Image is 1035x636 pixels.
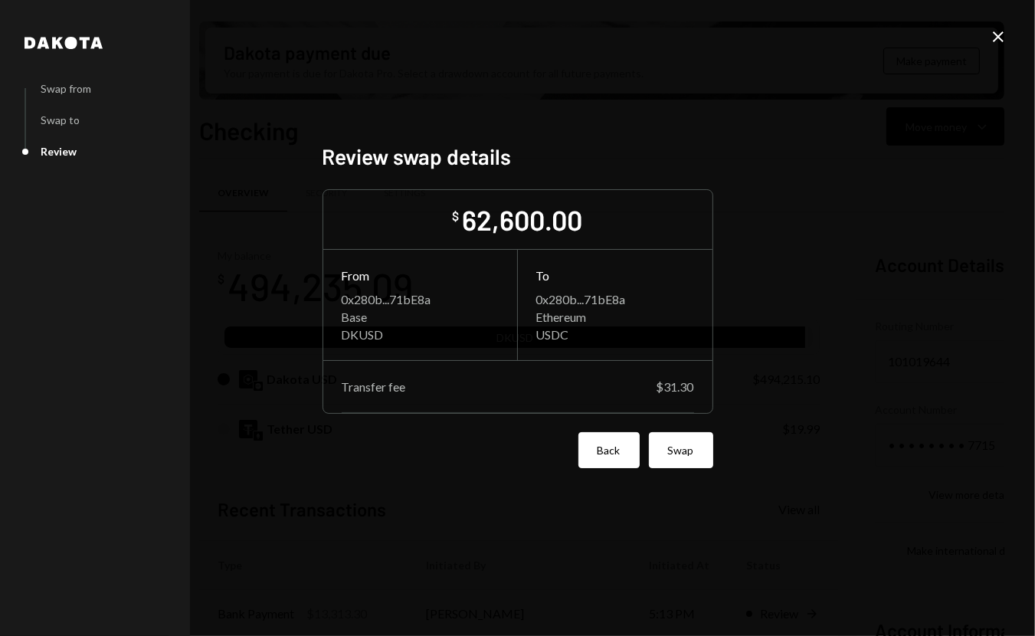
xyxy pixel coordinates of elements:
div: USDC [536,327,694,342]
div: From [342,268,499,283]
div: Ethereum [536,310,694,324]
button: Back [578,432,640,468]
div: Review [41,145,77,158]
div: Swap to [41,113,80,126]
div: $31.30 [657,379,694,394]
div: $ [453,208,460,224]
h2: Review swap details [323,142,713,172]
div: 0x280b...71bE8a [536,292,694,307]
div: 0x280b...71bE8a [342,292,499,307]
button: Swap [649,432,713,468]
div: Base [342,310,499,324]
div: To [536,268,694,283]
div: DKUSD [342,327,499,342]
div: Swap from [41,82,91,95]
div: Transfer fee [342,379,406,394]
div: 62,600.00 [463,202,583,237]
